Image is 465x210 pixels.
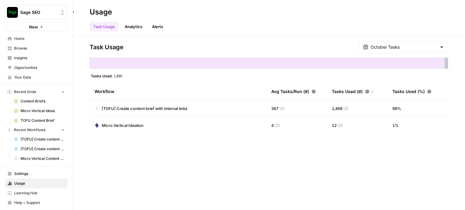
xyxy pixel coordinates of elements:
div: Tasks Used (#) [332,83,374,100]
span: 1,481 [114,73,122,78]
a: Task Usage [90,22,119,31]
a: Micro Vertical Ideas [11,106,68,116]
span: 99 % [392,105,401,111]
span: Insights [14,55,65,61]
span: Browse [14,46,65,51]
span: 12 [332,122,337,128]
input: October Tasks [371,44,437,50]
span: 367 [271,105,279,111]
a: Settings [5,169,68,179]
span: [TOFU] Create content brief with internal links_Rob M Testing [21,137,65,142]
span: Content Briefs [21,99,65,104]
span: New [29,24,38,30]
a: Home [5,34,68,44]
a: Learning Hub [5,188,68,198]
span: TOFU Content Brief [21,118,65,123]
span: Task Usage [90,43,124,51]
button: New [5,22,68,31]
img: Sage SEO Logo [7,7,18,18]
div: Usage [90,7,112,17]
a: Browse [5,44,68,53]
a: Usage [5,179,68,188]
a: [TOFU] Create content brief with internal links [94,105,187,111]
span: Recent Grids [14,89,36,95]
div: Tasks Used (%) [392,83,431,100]
button: Help + Support [5,198,68,208]
a: TOFU Content Brief [11,116,68,125]
a: Your Data [5,73,68,82]
a: Micro Vertical Ideation [94,122,143,128]
a: Opportunities [5,63,68,73]
span: Opportunities [14,65,65,70]
div: Avg Tasks/Run (#) [271,83,316,100]
span: Home [14,36,65,41]
span: Micro Vertical Content Generation [21,156,65,161]
div: Workflow [94,83,262,100]
a: Alerts [148,22,167,31]
span: Learning Hub [14,190,65,196]
span: Recent Workflows [14,127,45,133]
span: Help + Support [14,200,65,205]
a: Content Briefs [11,96,68,106]
span: Your Data [14,75,65,80]
button: Workspace: Sage SEO [5,5,68,20]
span: 4 [271,122,274,128]
span: Micro Vertical Ideation [102,122,143,128]
span: 1,469 [332,105,342,111]
span: [TOFU] Create content brief with internal links [102,105,187,111]
a: Analytics [121,22,146,31]
button: Recent Workflows [5,125,68,134]
span: Micro Vertical Ideas [21,108,65,114]
span: [TOFU] Create content brief with internal links [21,146,65,152]
span: Tasks Used: [91,73,113,78]
a: [TOFU] Create content brief with internal links_Rob M Testing [11,134,68,144]
a: Insights [5,53,68,63]
span: Usage [14,181,65,186]
a: [TOFU] Create content brief with internal links [11,144,68,154]
button: Recent Grids [5,87,68,96]
a: Micro Vertical Content Generation [11,154,68,163]
span: Settings [14,171,65,176]
span: 1 % [392,122,399,128]
span: Sage SEO [20,9,57,15]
